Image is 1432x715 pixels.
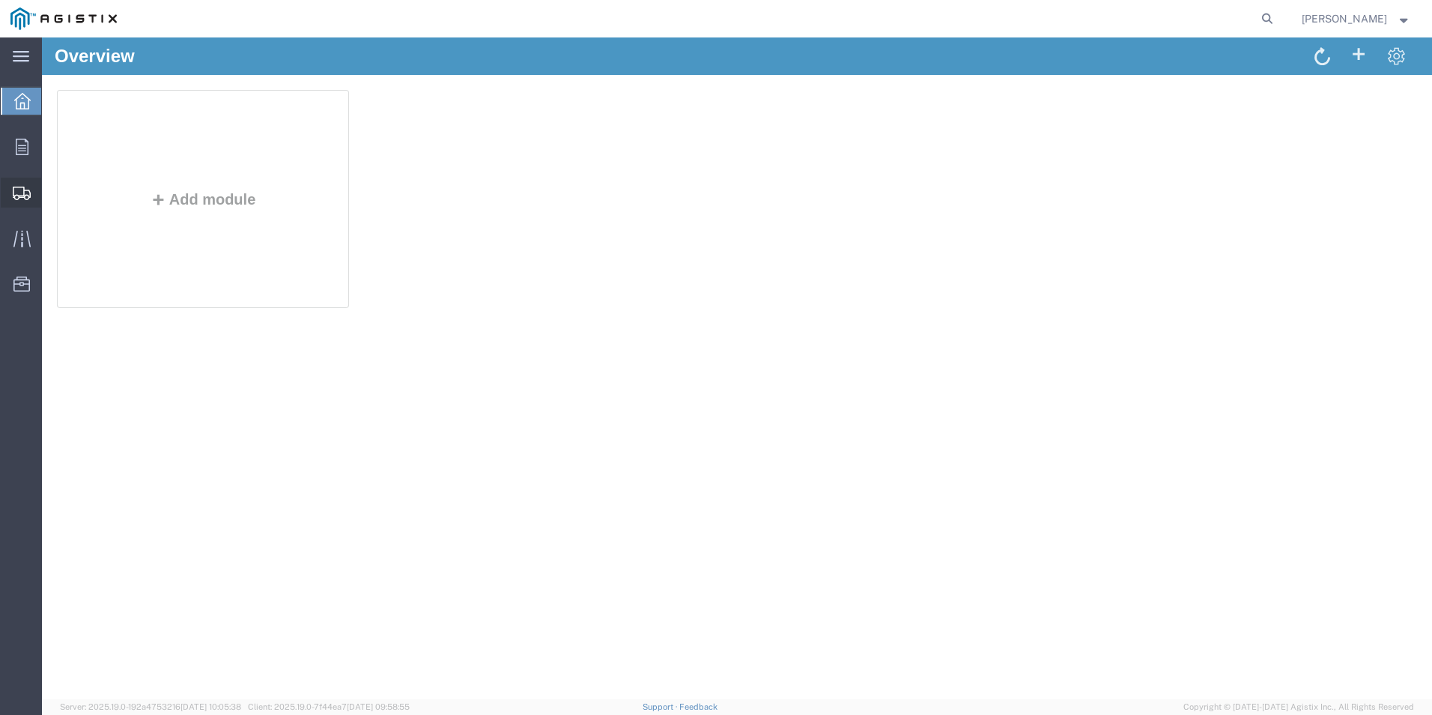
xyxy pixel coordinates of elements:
span: Client: 2025.19.0-7f44ea7 [248,702,410,711]
span: Copyright © [DATE]-[DATE] Agistix Inc., All Rights Reserved [1183,701,1414,714]
button: Add module [104,154,219,170]
a: Feedback [679,702,717,711]
span: [DATE] 09:58:55 [347,702,410,711]
a: Support [643,702,680,711]
span: [DATE] 10:05:38 [180,702,241,711]
span: Javier G [1302,10,1387,27]
button: [PERSON_NAME] [1301,10,1412,28]
img: logo [10,7,117,30]
span: Server: 2025.19.0-192a4753216 [60,702,241,711]
iframe: FS Legacy Container [42,37,1432,699]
